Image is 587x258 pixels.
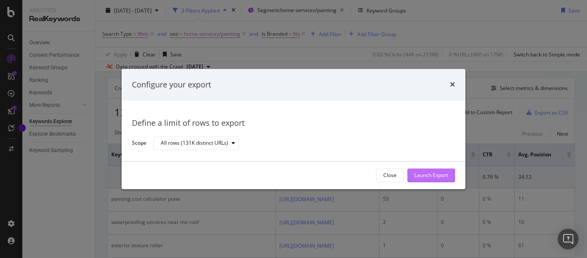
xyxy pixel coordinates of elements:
[132,79,211,90] div: Configure your export
[132,118,455,129] div: Define a limit of rows to export
[558,229,578,249] div: Open Intercom Messenger
[407,168,455,182] button: Launch Export
[376,168,404,182] button: Close
[414,172,448,179] div: Launch Export
[153,137,239,150] button: All rows (131K distinct URLs)
[122,69,465,189] div: modal
[383,172,397,179] div: Close
[132,139,147,149] label: Scope
[161,141,228,146] div: All rows (131K distinct URLs)
[450,79,455,90] div: times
